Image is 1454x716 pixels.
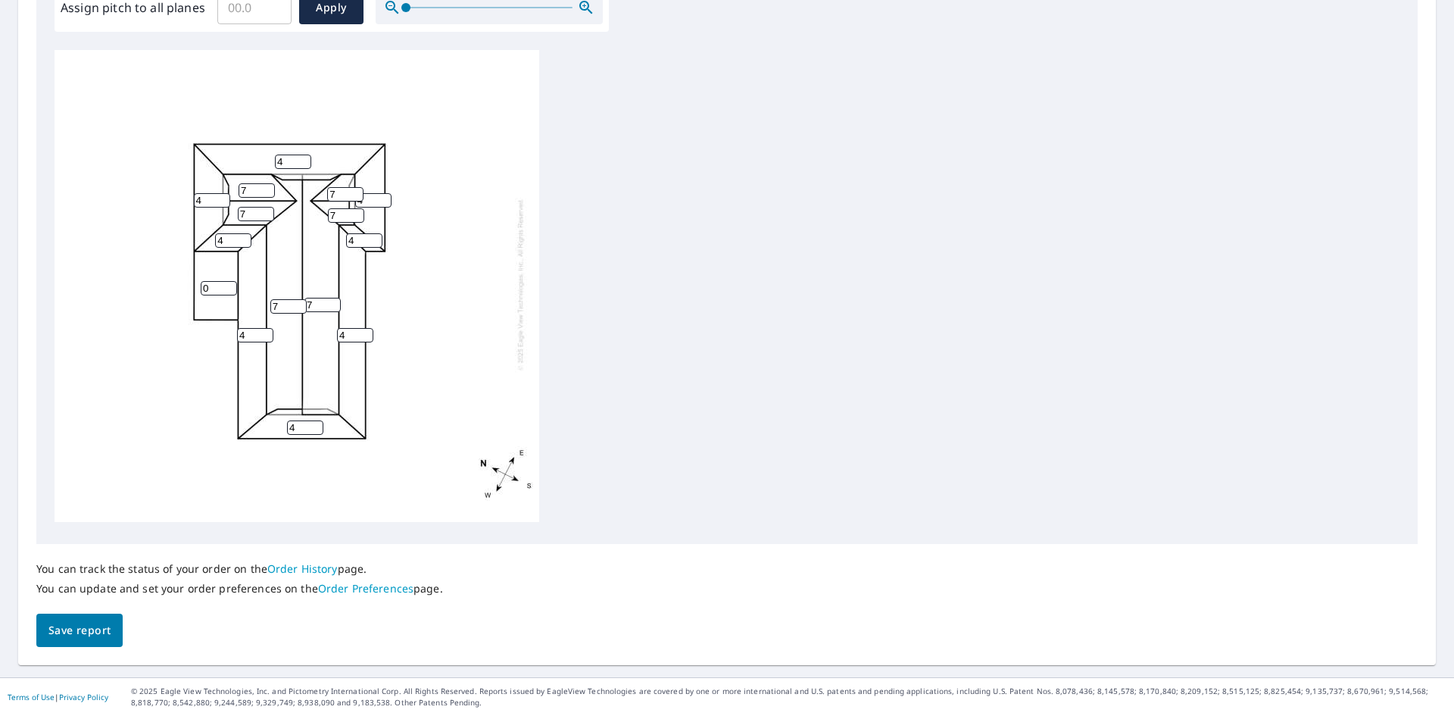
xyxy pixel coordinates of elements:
a: Order Preferences [318,581,413,596]
button: Save report [36,614,123,648]
p: You can track the status of your order on the page. [36,562,443,576]
p: You can update and set your order preferences on the page. [36,582,443,596]
a: Terms of Use [8,692,55,702]
p: | [8,693,108,702]
a: Order History [267,561,338,576]
span: Save report [48,621,111,640]
a: Privacy Policy [59,692,108,702]
p: © 2025 Eagle View Technologies, Inc. and Pictometry International Corp. All Rights Reserved. Repo... [131,686,1446,708]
